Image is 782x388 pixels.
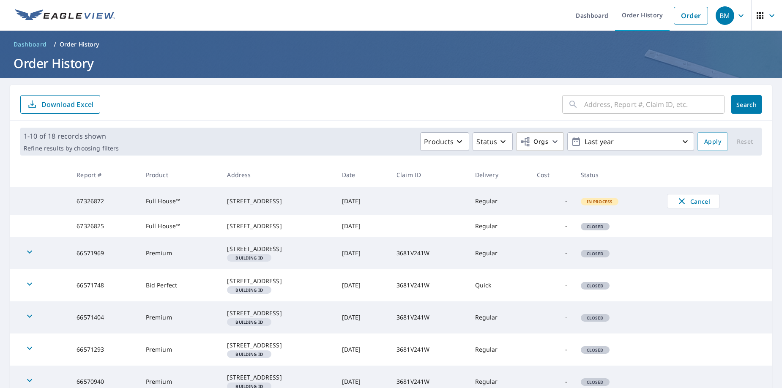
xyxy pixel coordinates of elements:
[468,301,530,333] td: Regular
[390,269,468,301] td: 3681V241W
[14,40,47,49] span: Dashboard
[335,269,390,301] td: [DATE]
[468,162,530,187] th: Delivery
[530,333,574,366] td: -
[697,132,728,151] button: Apply
[582,283,609,289] span: Closed
[70,215,139,237] td: 67326825
[574,162,660,187] th: Status
[582,251,609,257] span: Closed
[530,301,574,333] td: -
[139,215,221,237] td: Full House™
[468,187,530,215] td: Regular
[227,222,328,230] div: [STREET_ADDRESS]
[581,134,680,149] p: Last year
[424,137,454,147] p: Products
[335,237,390,269] td: [DATE]
[20,95,100,114] button: Download Excel
[516,132,564,151] button: Orgs
[582,224,609,230] span: Closed
[70,237,139,269] td: 66571969
[10,38,772,51] nav: breadcrumb
[235,352,263,356] em: Building ID
[530,269,574,301] td: -
[235,320,263,324] em: Building ID
[567,132,694,151] button: Last year
[667,194,720,208] button: Cancel
[139,187,221,215] td: Full House™
[70,187,139,215] td: 67326872
[674,7,708,25] a: Order
[227,277,328,285] div: [STREET_ADDRESS]
[738,101,755,109] span: Search
[582,379,609,385] span: Closed
[582,347,609,353] span: Closed
[41,100,93,109] p: Download Excel
[473,132,513,151] button: Status
[60,40,99,49] p: Order History
[139,333,221,366] td: Premium
[227,197,328,205] div: [STREET_ADDRESS]
[54,39,56,49] li: /
[335,333,390,366] td: [DATE]
[584,93,725,116] input: Address, Report #, Claim ID, etc.
[530,162,574,187] th: Cost
[676,196,711,206] span: Cancel
[139,269,221,301] td: Bid Perfect
[476,137,497,147] p: Status
[582,315,609,321] span: Closed
[139,237,221,269] td: Premium
[24,131,119,141] p: 1-10 of 18 records shown
[530,215,574,237] td: -
[468,333,530,366] td: Regular
[390,333,468,366] td: 3681V241W
[468,269,530,301] td: Quick
[335,215,390,237] td: [DATE]
[70,269,139,301] td: 66571748
[70,162,139,187] th: Report #
[10,55,772,72] h1: Order History
[70,333,139,366] td: 66571293
[420,132,469,151] button: Products
[582,199,618,205] span: In Process
[139,162,221,187] th: Product
[227,309,328,317] div: [STREET_ADDRESS]
[716,6,734,25] div: BM
[235,288,263,292] em: Building ID
[335,187,390,215] td: [DATE]
[335,301,390,333] td: [DATE]
[468,237,530,269] td: Regular
[731,95,762,114] button: Search
[235,256,263,260] em: Building ID
[227,245,328,253] div: [STREET_ADDRESS]
[704,137,721,147] span: Apply
[70,301,139,333] td: 66571404
[227,341,328,350] div: [STREET_ADDRESS]
[468,215,530,237] td: Regular
[139,301,221,333] td: Premium
[390,237,468,269] td: 3681V241W
[530,237,574,269] td: -
[10,38,50,51] a: Dashboard
[390,301,468,333] td: 3681V241W
[220,162,335,187] th: Address
[335,162,390,187] th: Date
[227,373,328,382] div: [STREET_ADDRESS]
[15,9,115,22] img: EV Logo
[520,137,548,147] span: Orgs
[530,187,574,215] td: -
[24,145,119,152] p: Refine results by choosing filters
[390,162,468,187] th: Claim ID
